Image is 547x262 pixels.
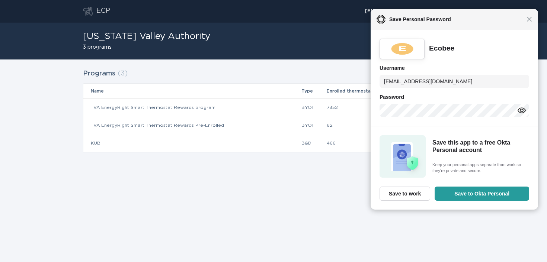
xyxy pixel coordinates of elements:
button: Open user account details [362,6,464,17]
td: BYOT [301,116,326,134]
h6: Username [380,64,529,72]
tr: eb38f5d718344c86b9742c6c90a7d575 [83,116,464,134]
h1: [US_STATE] Valley Authority [83,32,210,41]
button: Go to dashboard [83,7,93,16]
th: Enrolled thermostats [326,84,406,98]
button: Save to work [380,187,430,201]
td: TVA EnergyRight Smart Thermostat Rewards program [83,98,301,116]
div: ECP [96,7,110,16]
tr: Table Headers [83,84,464,98]
td: BYOT [301,98,326,116]
tr: 836e1ea6d0ab4f0eb3fb4586c6a22e71 [83,134,464,152]
span: Save Personal Password [386,15,527,24]
tr: 2b73ac04463940f2a50f785b51e2c9ed [83,98,464,116]
h2: Programs [83,67,115,80]
button: Save to Okta Personal [435,187,529,201]
td: 7352 [326,98,406,116]
td: KUB [83,134,301,152]
th: Name [83,84,301,98]
div: [EMAIL_ADDRESS][DOMAIN_NAME] [365,9,461,13]
td: 82 [326,116,406,134]
span: ( 3 ) [118,70,128,77]
td: 466 [326,134,406,152]
span: Close [527,16,532,22]
span: Keep your personal apps separate from work so they're private and secure. [432,162,527,174]
td: B&D [301,134,326,152]
th: Type [301,84,326,98]
img: kAAAAASUVORK5CYII= [390,42,415,55]
div: Popover menu [362,6,464,17]
div: Ecobee [429,44,454,53]
h6: Password [380,93,529,101]
td: TVA EnergyRight Smart Thermostat Rewards Pre-Enrolled [83,116,301,134]
h2: 3 programs [83,45,210,50]
h5: Save this app to a free Okta Personal account [432,139,527,154]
